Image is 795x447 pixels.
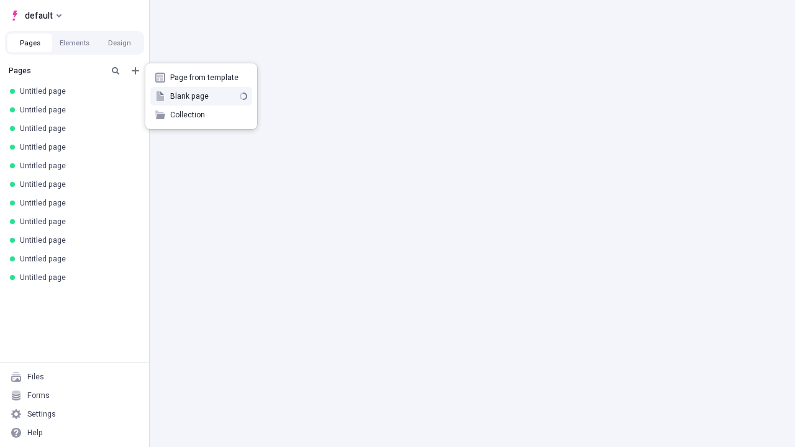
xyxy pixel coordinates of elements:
span: default [25,8,53,23]
span: Collection [170,110,247,120]
div: Help [27,428,43,438]
div: Untitled page [20,235,134,245]
div: Forms [27,391,50,400]
div: Settings [27,409,56,419]
div: Untitled page [20,161,134,171]
div: Untitled page [20,124,134,133]
div: Add new [145,63,257,129]
div: Untitled page [20,217,134,227]
div: Pages [9,66,103,76]
div: Untitled page [20,142,134,152]
button: Select site [5,6,66,25]
div: Untitled page [20,198,134,208]
div: Untitled page [20,273,134,282]
button: Design [97,34,142,52]
div: Untitled page [20,105,134,115]
div: Untitled page [20,254,134,264]
button: Pages [7,34,52,52]
span: Page from template [170,73,247,83]
div: Untitled page [20,179,134,189]
div: Untitled page [20,86,134,96]
span: Blank page [170,91,235,101]
button: Add new [128,63,143,78]
button: Elements [52,34,97,52]
div: Files [27,372,44,382]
